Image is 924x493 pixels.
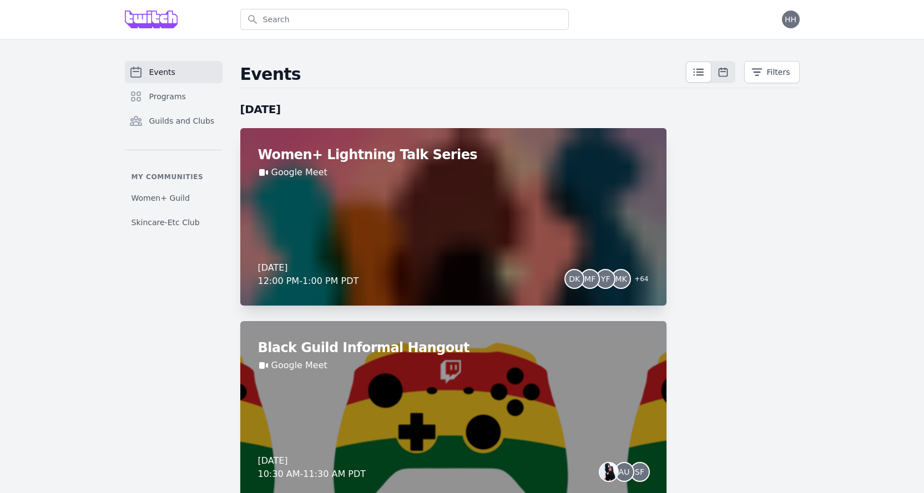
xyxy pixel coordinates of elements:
[569,275,580,283] span: DK
[149,91,186,102] span: Programs
[271,166,327,179] a: Google Meet
[782,11,800,28] button: HH
[125,85,223,108] a: Programs
[258,146,649,164] h2: Women+ Lightning Talk Series
[125,61,223,232] nav: Sidebar
[149,67,175,78] span: Events
[628,272,648,288] span: + 64
[271,359,327,372] a: Google Meet
[149,115,215,126] span: Guilds and Clubs
[125,212,223,232] a: Skincare-Etc Club
[240,9,569,30] input: Search
[744,61,800,83] button: Filters
[584,275,595,283] span: MF
[258,261,359,288] div: [DATE] 12:00 PM - 1:00 PM PDT
[125,172,223,181] p: My communities
[258,454,366,481] div: [DATE] 10:30 AM - 11:30 AM PDT
[601,275,610,283] span: YF
[125,11,178,28] img: Grove
[132,192,190,204] span: Women+ Guild
[635,468,644,476] span: SF
[240,64,685,84] h2: Events
[615,275,627,283] span: MK
[125,61,223,83] a: Events
[240,101,667,117] h2: [DATE]
[125,110,223,132] a: Guilds and Clubs
[125,188,223,208] a: Women+ Guild
[258,339,649,357] h2: Black Guild Informal Hangout
[619,468,630,476] span: AU
[132,217,200,228] span: Skincare-Etc Club
[240,128,667,306] a: Women+ Lightning Talk SeriesGoogle Meet[DATE]12:00 PM-1:00 PM PDTDKMFYFMK+64
[785,16,796,23] span: HH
